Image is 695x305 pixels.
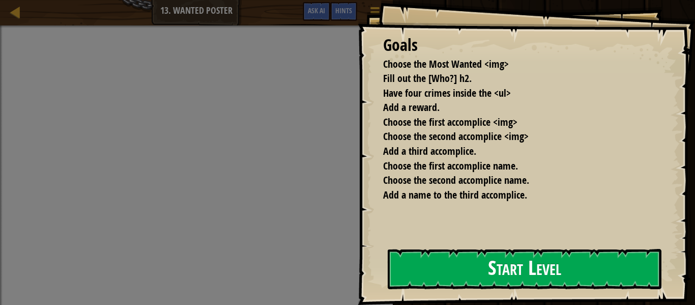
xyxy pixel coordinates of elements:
[370,159,657,174] li: Choose the first accomplice name.
[383,100,440,114] span: Add a reward.
[383,34,659,57] div: Goals
[383,159,518,173] span: Choose the first accomplice name.
[370,71,657,86] li: Fill out the [Who?] h2.
[383,129,529,143] span: Choose the second accomplice <img>
[383,173,529,187] span: Choose the second accomplice name.
[303,2,330,21] button: Ask AI
[335,6,352,15] span: Hints
[383,115,517,129] span: Choose the first accomplice <img>
[370,115,657,130] li: Choose the first accomplice <img>
[383,144,476,158] span: Add a third accomplice.
[370,144,657,159] li: Add a third accomplice.
[383,86,511,100] span: Have four crimes inside the <ul>
[383,188,527,202] span: Add a name to the third accomplice.
[388,249,661,289] button: Start Level
[370,129,657,144] li: Choose the second accomplice <img>
[370,173,657,188] li: Choose the second accomplice name.
[370,100,657,115] li: Add a reward.
[370,57,657,72] li: Choose the Most Wanted <img>
[383,71,472,85] span: Fill out the [Who?] h2.
[308,6,325,15] span: Ask AI
[370,86,657,101] li: Have four crimes inside the <ul>
[370,188,657,203] li: Add a name to the third accomplice.
[383,57,509,71] span: Choose the Most Wanted <img>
